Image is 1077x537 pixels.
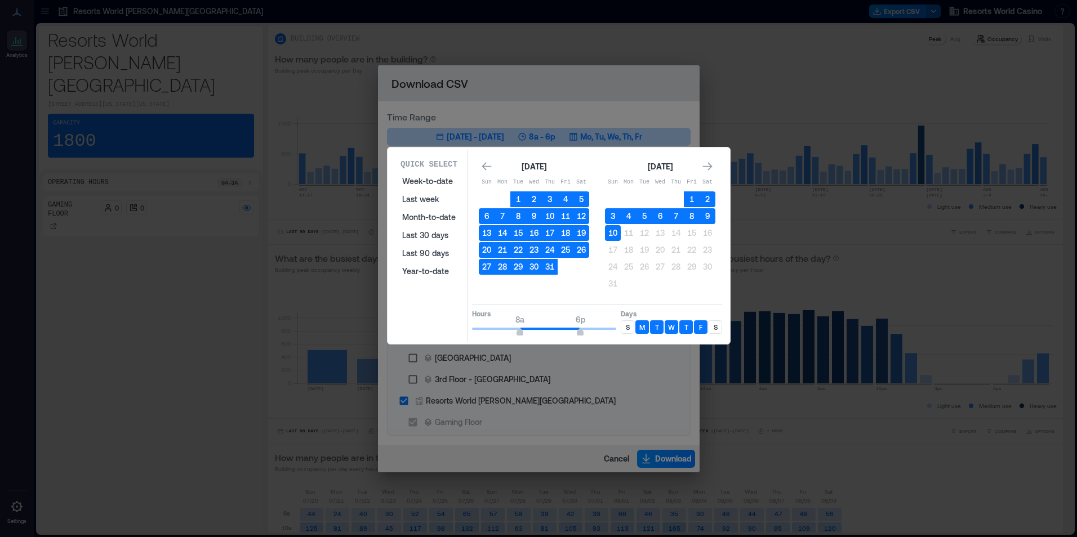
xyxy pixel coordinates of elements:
[684,323,688,332] p: T
[652,259,668,275] button: 27
[652,208,668,224] button: 6
[510,191,526,207] button: 1
[479,208,495,224] button: 6
[526,242,542,258] button: 23
[576,315,585,324] span: 6p
[542,259,558,275] button: 31
[495,242,510,258] button: 21
[684,242,700,258] button: 22
[526,191,542,207] button: 2
[639,323,645,332] p: M
[644,160,676,173] div: [DATE]
[472,309,616,318] p: Hours
[684,225,700,241] button: 15
[637,242,652,258] button: 19
[626,323,630,332] p: S
[542,225,558,241] button: 17
[621,242,637,258] button: 18
[510,178,526,187] p: Tue
[395,190,462,208] button: Last week
[700,178,715,187] p: Sat
[652,225,668,241] button: 13
[652,174,668,190] th: Wednesday
[573,174,589,190] th: Saturday
[684,174,700,190] th: Friday
[542,208,558,224] button: 10
[395,262,462,280] button: Year-to-date
[684,178,700,187] p: Fri
[495,178,510,187] p: Mon
[621,208,637,224] button: 4
[605,276,621,292] button: 31
[684,208,700,224] button: 8
[621,225,637,241] button: 11
[510,259,526,275] button: 29
[700,259,715,275] button: 30
[668,242,684,258] button: 21
[621,174,637,190] th: Monday
[479,259,495,275] button: 27
[668,225,684,241] button: 14
[510,208,526,224] button: 8
[510,242,526,258] button: 22
[479,159,495,174] button: Go to previous month
[479,178,495,187] p: Sun
[510,174,526,190] th: Tuesday
[573,191,589,207] button: 5
[518,160,550,173] div: [DATE]
[668,208,684,224] button: 7
[668,323,675,332] p: W
[558,242,573,258] button: 25
[558,178,573,187] p: Fri
[700,191,715,207] button: 2
[637,259,652,275] button: 26
[495,259,510,275] button: 28
[510,225,526,241] button: 15
[652,242,668,258] button: 20
[400,159,457,170] p: Quick Select
[684,259,700,275] button: 29
[479,242,495,258] button: 20
[495,208,510,224] button: 7
[700,208,715,224] button: 9
[573,242,589,258] button: 26
[655,323,659,332] p: T
[637,208,652,224] button: 5
[395,226,462,244] button: Last 30 days
[526,208,542,224] button: 9
[700,225,715,241] button: 16
[699,323,702,332] p: F
[495,174,510,190] th: Monday
[668,178,684,187] p: Thu
[526,225,542,241] button: 16
[637,225,652,241] button: 12
[573,178,589,187] p: Sat
[652,178,668,187] p: Wed
[668,174,684,190] th: Thursday
[395,172,462,190] button: Week-to-date
[558,225,573,241] button: 18
[621,309,722,318] p: Days
[526,174,542,190] th: Wednesday
[605,259,621,275] button: 24
[558,208,573,224] button: 11
[684,191,700,207] button: 1
[515,315,524,324] span: 8a
[605,242,621,258] button: 17
[637,174,652,190] th: Tuesday
[542,191,558,207] button: 3
[700,159,715,174] button: Go to next month
[395,244,462,262] button: Last 90 days
[395,208,462,226] button: Month-to-date
[700,242,715,258] button: 23
[479,174,495,190] th: Sunday
[605,178,621,187] p: Sun
[573,225,589,241] button: 19
[526,259,542,275] button: 30
[621,259,637,275] button: 25
[605,225,621,241] button: 10
[558,174,573,190] th: Friday
[542,174,558,190] th: Thursday
[700,174,715,190] th: Saturday
[558,191,573,207] button: 4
